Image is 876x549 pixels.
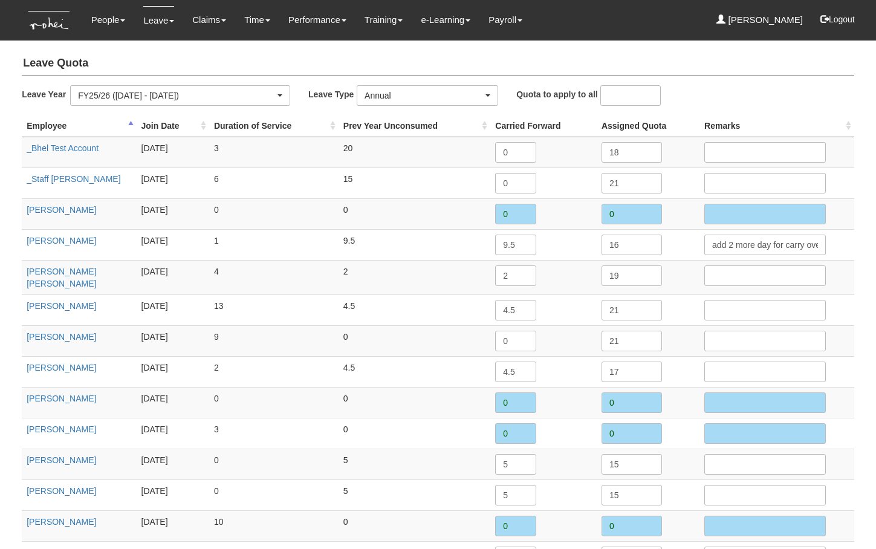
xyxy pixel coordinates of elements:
[209,137,339,167] td: 3
[137,229,209,260] td: [DATE]
[27,301,96,311] a: [PERSON_NAME]
[209,449,339,479] td: 0
[27,455,96,465] a: [PERSON_NAME]
[339,510,491,541] td: 0
[365,89,483,102] div: Annual
[339,479,491,510] td: 5
[339,356,491,387] td: 4.5
[339,167,491,198] td: 15
[137,356,209,387] td: [DATE]
[143,6,174,34] a: Leave
[209,325,339,356] td: 9
[812,5,863,34] button: Logout
[209,198,339,229] td: 0
[339,115,491,137] th: Prev Year Unconsumed : activate to sort column ascending
[209,229,339,260] td: 1
[339,198,491,229] td: 0
[27,332,96,342] a: [PERSON_NAME]
[209,294,339,325] td: 13
[137,137,209,167] td: [DATE]
[27,363,96,372] a: [PERSON_NAME]
[27,143,99,153] a: _Bhel Test Account
[137,167,209,198] td: [DATE]
[137,510,209,541] td: [DATE]
[209,167,339,198] td: 6
[699,115,854,137] th: Remarks : activate to sort column ascending
[339,325,491,356] td: 0
[137,418,209,449] td: [DATE]
[27,486,96,496] a: [PERSON_NAME]
[357,85,498,106] button: Annual
[339,260,491,294] td: 2
[22,115,136,137] th: Employee : activate to sort column descending
[339,387,491,418] td: 0
[339,418,491,449] td: 0
[716,6,803,34] a: [PERSON_NAME]
[137,479,209,510] td: [DATE]
[339,449,491,479] td: 5
[27,267,96,288] a: [PERSON_NAME] [PERSON_NAME]
[308,85,357,103] label: Leave Type
[421,6,470,34] a: e-Learning
[27,174,120,184] a: _Staff [PERSON_NAME]
[27,517,96,527] a: [PERSON_NAME]
[22,85,70,103] label: Leave Year
[339,294,491,325] td: 4.5
[244,6,270,34] a: Time
[339,137,491,167] td: 20
[137,115,209,137] th: Join Date : activate to sort column ascending
[137,260,209,294] td: [DATE]
[78,89,275,102] div: FY25/26 ([DATE] - [DATE])
[209,356,339,387] td: 2
[27,394,96,403] a: [PERSON_NAME]
[209,479,339,510] td: 0
[27,205,96,215] a: [PERSON_NAME]
[137,387,209,418] td: [DATE]
[516,85,598,103] label: Quota to apply to all
[137,198,209,229] td: [DATE]
[137,449,209,479] td: [DATE]
[209,510,339,541] td: 10
[70,85,290,106] button: FY25/26 ([DATE] - [DATE])
[137,325,209,356] td: [DATE]
[288,6,346,34] a: Performance
[209,260,339,294] td: 4
[27,236,96,245] a: [PERSON_NAME]
[209,387,339,418] td: 0
[488,6,522,34] a: Payroll
[137,294,209,325] td: [DATE]
[91,6,126,34] a: People
[365,6,403,34] a: Training
[192,6,226,34] a: Claims
[339,229,491,260] td: 9.5
[209,418,339,449] td: 3
[22,51,854,76] h4: Leave Quota
[209,115,339,137] th: Duration of Service : activate to sort column ascending
[490,115,597,137] th: Carried Forward
[597,115,699,137] th: Assigned Quota
[27,424,96,434] a: [PERSON_NAME]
